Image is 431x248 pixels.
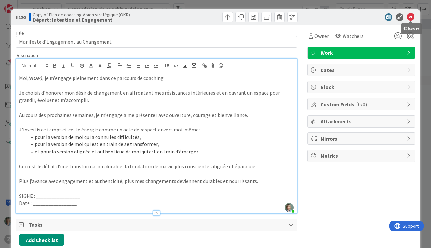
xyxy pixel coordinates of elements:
span: Support [14,1,29,9]
span: Metrics [321,152,403,160]
span: Description [16,52,38,58]
label: Title [16,30,24,36]
span: Owner [314,32,329,40]
b: 56 [20,14,26,20]
h5: Close [403,26,419,32]
span: ID [16,13,26,21]
span: Mirrors [321,135,403,142]
p: Plus j’avance avec engagement et authenticité, plus mes changements deviennent durables et nourri... [19,177,293,185]
p: Date : _________________ [19,199,293,207]
p: J’investis ce temps et cette énergie comme un acte de respect envers moi-même : [19,126,293,133]
span: Attachments [321,118,403,125]
img: yiYJBOiX3uDyRLlzqUazFmxIhkEYhffL.jpg [285,203,294,212]
span: Tasks [29,221,285,229]
p: Ceci est le début d’une transformation durable, la fondation de ma vie plus consciente, alignée e... [19,163,293,170]
span: Work [321,49,403,57]
span: Copy of Plan de coaching Vision stratégique (OKR) [33,12,130,17]
input: type card name here... [16,36,297,48]
li: pour la version de moi qui a connu les difficultés, [27,133,293,141]
li: pour la version de moi qui est en train de se transformer, [27,141,293,148]
li: et pour la version alignée et authentique de moi qui est en train d’émerger. [27,148,293,155]
p: SIGNÉ : _________________ [19,192,293,200]
span: Custom Fields [321,100,403,108]
span: Block [321,83,403,91]
b: Départ : Intention et Engagement [33,17,130,22]
span: Watchers [343,32,364,40]
p: Au cours des prochaines semaines, je m’engage à me présenter avec ouverture, courage et bienveill... [19,111,293,119]
p: Je choisis d’honorer mon désir de changement en affrontant mes résistances intérieures et en ouvr... [19,89,293,104]
em: (NOM) [28,75,42,81]
button: Add Checklist [19,234,64,246]
p: Moi, , je m’engage pleinement dans ce parcours de coaching. [19,74,293,82]
span: Dates [321,66,403,74]
span: ( 0/0 ) [356,101,367,107]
